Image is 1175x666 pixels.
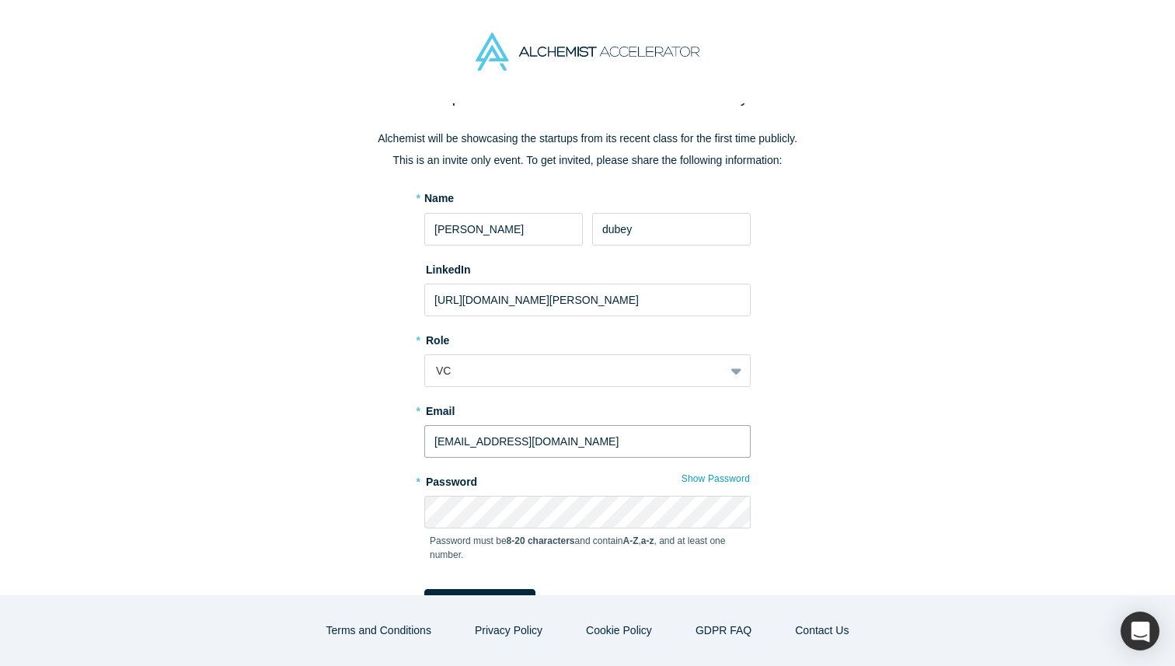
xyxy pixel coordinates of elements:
strong: 8-20 characters [507,535,575,546]
button: Show Password [681,469,751,489]
p: This is an invite only event. To get invited, please share the following information: [261,152,914,169]
button: Cookie Policy [570,617,668,644]
strong: A-Z [623,535,639,546]
input: First Name [424,213,583,246]
label: Password [424,469,751,490]
label: Name [424,190,454,207]
button: Privacy Policy [458,617,559,644]
button: Contact Us [779,617,865,644]
input: Last Name [592,213,751,246]
img: Alchemist Accelerator Logo [476,33,699,71]
button: Express Interest [424,589,535,616]
div: VC [436,363,713,379]
strong: a-z [641,535,654,546]
label: Email [424,398,751,420]
label: Role [424,327,751,349]
p: Password must be and contain , , and at least one number. [430,534,745,562]
a: GDPR FAQ [679,617,768,644]
label: LinkedIn [424,256,471,278]
p: Alchemist will be showcasing the startups from its recent class for the first time publicly. [261,131,914,147]
button: Terms and Conditions [310,617,448,644]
